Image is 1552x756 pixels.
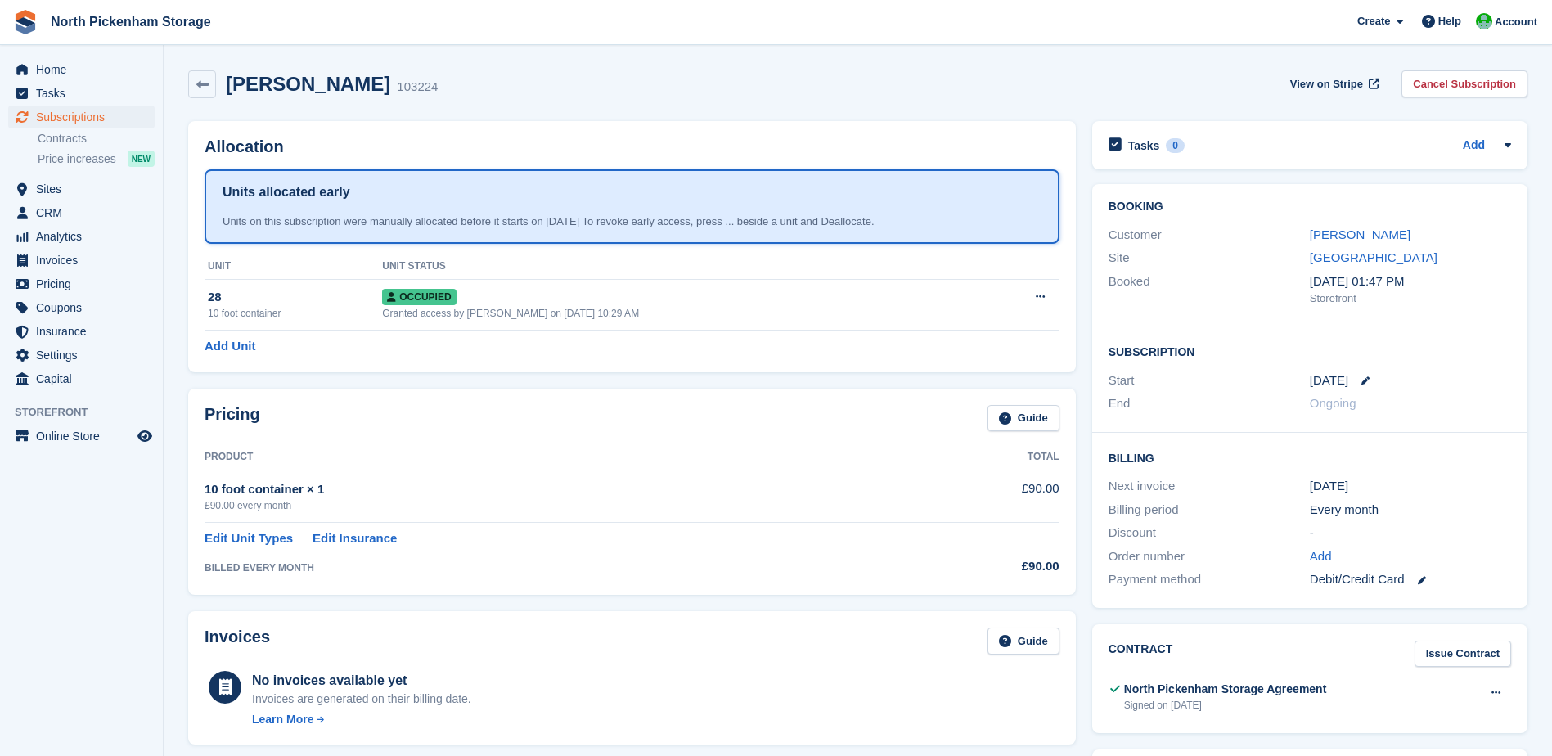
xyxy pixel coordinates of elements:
[205,444,920,470] th: Product
[1109,449,1511,466] h2: Billing
[38,131,155,146] a: Contracts
[1310,477,1511,496] div: [DATE]
[8,106,155,128] a: menu
[1310,570,1511,589] div: Debit/Credit Card
[252,691,471,708] div: Invoices are generated on their billing date.
[1124,681,1327,698] div: North Pickenham Storage Agreement
[8,320,155,343] a: menu
[1290,76,1363,92] span: View on Stripe
[36,296,134,319] span: Coupons
[382,254,979,280] th: Unit Status
[223,214,1041,230] div: Units on this subscription were manually allocated before it starts on [DATE] To revoke early acc...
[1476,13,1492,29] img: Chris Gulliver
[8,367,155,390] a: menu
[920,557,1059,576] div: £90.00
[135,426,155,446] a: Preview store
[1109,394,1310,413] div: End
[205,137,1059,156] h2: Allocation
[1109,226,1310,245] div: Customer
[36,344,134,367] span: Settings
[205,254,382,280] th: Unit
[397,78,438,97] div: 103224
[8,272,155,295] a: menu
[1463,137,1485,155] a: Add
[987,628,1059,655] a: Guide
[36,58,134,81] span: Home
[205,498,920,513] div: £90.00 every month
[1310,524,1511,542] div: -
[8,58,155,81] a: menu
[1109,371,1310,390] div: Start
[205,628,270,655] h2: Invoices
[1310,250,1437,264] a: [GEOGRAPHIC_DATA]
[13,10,38,34] img: stora-icon-8386f47178a22dfd0bd8f6a31ec36ba5ce8667c1dd55bd0f319d3a0aa187defe.svg
[920,470,1059,522] td: £90.00
[1310,371,1348,390] time: 2025-09-01 00:00:00 UTC
[8,178,155,200] a: menu
[1109,501,1310,520] div: Billing period
[8,201,155,224] a: menu
[44,8,218,35] a: North Pickenham Storage
[1495,14,1537,30] span: Account
[987,405,1059,432] a: Guide
[15,404,163,421] span: Storefront
[8,344,155,367] a: menu
[128,151,155,167] div: NEW
[38,150,155,168] a: Price increases NEW
[226,73,390,95] h2: [PERSON_NAME]
[36,320,134,343] span: Insurance
[36,249,134,272] span: Invoices
[1284,70,1383,97] a: View on Stripe
[1401,70,1527,97] a: Cancel Subscription
[223,182,350,202] h1: Units allocated early
[36,201,134,224] span: CRM
[1310,227,1410,241] a: [PERSON_NAME]
[382,289,456,305] span: Occupied
[1109,343,1511,359] h2: Subscription
[1109,547,1310,566] div: Order number
[36,272,134,295] span: Pricing
[1109,272,1310,307] div: Booked
[8,225,155,248] a: menu
[252,711,471,728] a: Learn More
[8,249,155,272] a: menu
[1357,13,1390,29] span: Create
[36,225,134,248] span: Analytics
[1109,570,1310,589] div: Payment method
[205,560,920,575] div: BILLED EVERY MONTH
[36,425,134,448] span: Online Store
[1128,138,1160,153] h2: Tasks
[1166,138,1185,153] div: 0
[205,337,255,356] a: Add Unit
[252,711,313,728] div: Learn More
[1109,477,1310,496] div: Next invoice
[252,671,471,691] div: No invoices available yet
[1109,249,1310,268] div: Site
[205,405,260,432] h2: Pricing
[38,151,116,167] span: Price increases
[36,82,134,105] span: Tasks
[1109,524,1310,542] div: Discount
[1124,698,1327,713] div: Signed on [DATE]
[8,425,155,448] a: menu
[1310,501,1511,520] div: Every month
[8,82,155,105] a: menu
[1310,290,1511,307] div: Storefront
[382,306,979,321] div: Granted access by [PERSON_NAME] on [DATE] 10:29 AM
[1415,641,1511,668] a: Issue Contract
[36,106,134,128] span: Subscriptions
[1310,547,1332,566] a: Add
[313,529,397,548] a: Edit Insurance
[205,529,293,548] a: Edit Unit Types
[1310,396,1356,410] span: Ongoing
[1438,13,1461,29] span: Help
[1109,641,1173,668] h2: Contract
[36,178,134,200] span: Sites
[36,367,134,390] span: Capital
[8,296,155,319] a: menu
[1109,200,1511,214] h2: Booking
[208,306,382,321] div: 10 foot container
[208,288,382,307] div: 28
[1310,272,1511,291] div: [DATE] 01:47 PM
[205,480,920,499] div: 10 foot container × 1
